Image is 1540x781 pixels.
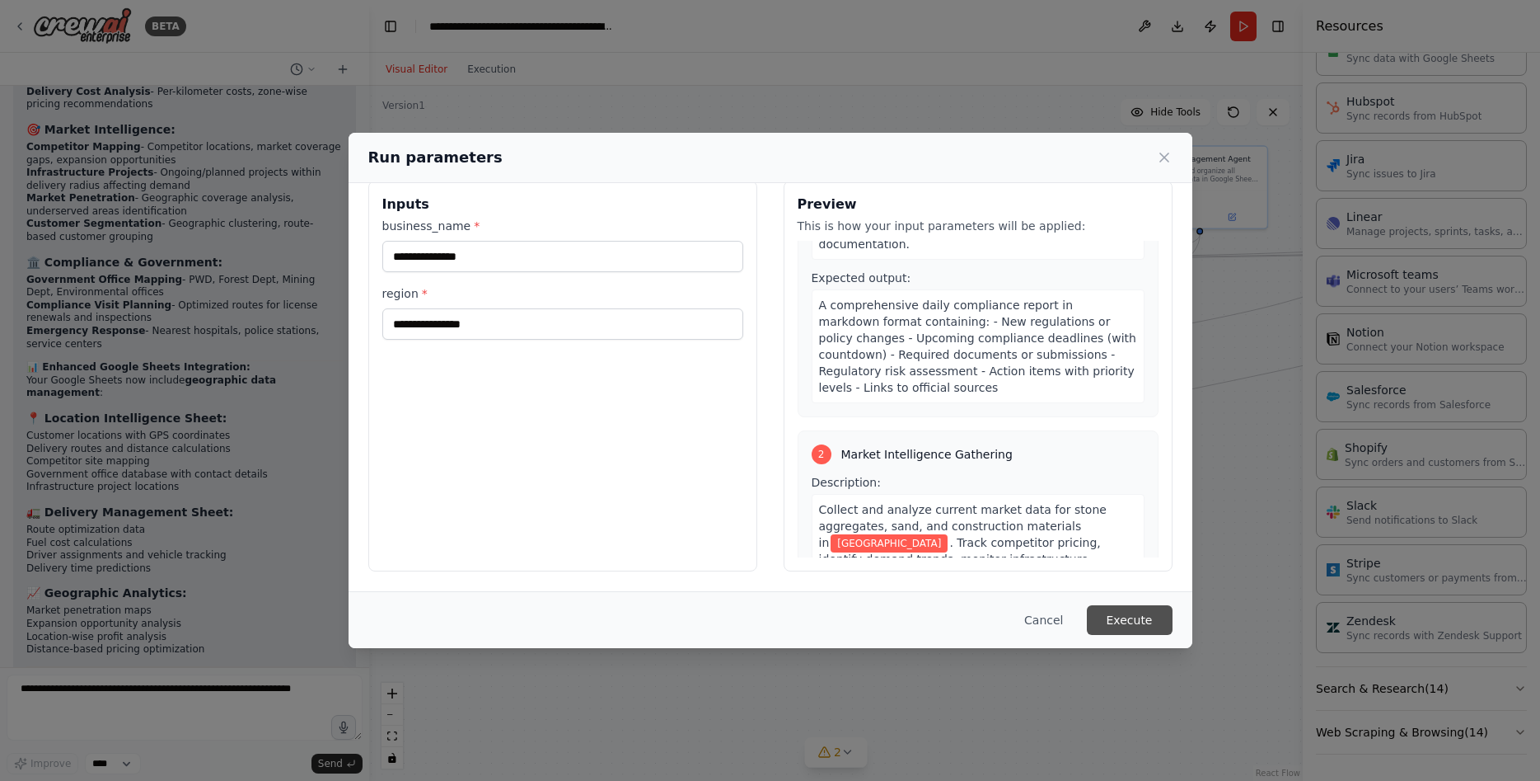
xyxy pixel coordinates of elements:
button: Cancel [1011,605,1076,635]
span: Description: [812,476,881,489]
span: A comprehensive daily compliance report in markdown format containing: - New regulations or polic... [819,299,1137,394]
span: . Track competitor pricing, identify demand trends, monitor infrastructure projects, and assess m... [819,536,1127,615]
h3: Preview [798,195,1159,214]
span: Collect and analyze current market data for stone aggregates, sand, and construction materials in [819,503,1107,549]
p: This is how your input parameters will be applied: [798,218,1159,234]
div: 2 [812,445,831,464]
h3: Inputs [382,195,743,214]
h2: Run parameters [368,146,503,169]
span: Market Intelligence Gathering [841,446,1013,463]
span: Variable: region [831,534,948,553]
label: region [382,285,743,302]
button: Execute [1087,605,1173,635]
span: . Check for updates in mining laws, environmental clearances, labor regulations, and safety requi... [819,172,1135,251]
span: Expected output: [812,271,911,285]
label: business_name [382,218,743,234]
